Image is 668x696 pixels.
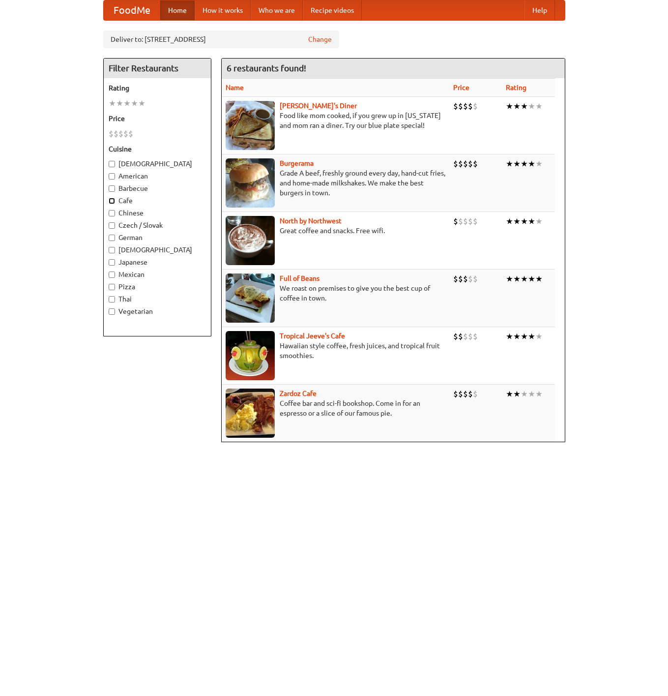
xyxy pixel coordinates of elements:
[473,331,478,342] li: $
[109,235,115,241] input: German
[453,101,458,112] li: $
[109,257,206,267] label: Japanese
[118,128,123,139] li: $
[104,59,211,78] h4: Filter Restaurants
[473,273,478,284] li: $
[535,273,543,284] li: ★
[521,158,528,169] li: ★
[109,128,114,139] li: $
[463,273,468,284] li: $
[280,274,319,282] a: Full of Beans
[280,332,345,340] a: Tropical Jeeve's Cafe
[453,331,458,342] li: $
[227,63,306,73] ng-pluralize: 6 restaurants found!
[109,296,115,303] input: Thai
[463,101,468,112] li: $
[251,0,303,20] a: Who we are
[506,331,513,342] li: ★
[521,216,528,227] li: ★
[226,84,244,91] a: Name
[131,98,138,109] li: ★
[226,101,275,150] img: sallys.jpg
[506,158,513,169] li: ★
[473,158,478,169] li: $
[160,0,195,20] a: Home
[506,389,513,399] li: ★
[104,0,160,20] a: FoodMe
[458,273,463,284] li: $
[109,159,206,169] label: [DEMOGRAPHIC_DATA]
[109,220,206,230] label: Czech / Slovak
[109,245,206,255] label: [DEMOGRAPHIC_DATA]
[226,111,445,130] p: Food like mom cooked, if you grew up in [US_STATE] and mom ran a diner. Try our blue plate special!
[226,216,275,265] img: north.jpg
[463,216,468,227] li: $
[535,331,543,342] li: ★
[473,101,478,112] li: $
[513,273,521,284] li: ★
[280,102,357,110] a: [PERSON_NAME]'s Diner
[109,208,206,218] label: Chinese
[468,331,473,342] li: $
[109,98,116,109] li: ★
[226,331,275,380] img: jeeves.jpg
[114,128,118,139] li: $
[506,273,513,284] li: ★
[535,216,543,227] li: ★
[109,83,206,93] h5: Rating
[468,101,473,112] li: $
[528,389,535,399] li: ★
[280,217,342,225] a: North by Northwest
[280,159,314,167] a: Burgerama
[458,101,463,112] li: $
[226,341,445,361] p: Hawaiian style coffee, fresh juices, and tropical fruit smoothies.
[109,210,115,216] input: Chinese
[308,34,332,44] a: Change
[109,161,115,167] input: [DEMOGRAPHIC_DATA]
[468,158,473,169] li: $
[513,331,521,342] li: ★
[109,233,206,242] label: German
[468,273,473,284] li: $
[528,101,535,112] li: ★
[109,284,115,290] input: Pizza
[226,389,275,438] img: zardoz.jpg
[463,331,468,342] li: $
[528,216,535,227] li: ★
[535,101,543,112] li: ★
[109,282,206,292] label: Pizza
[109,185,115,192] input: Barbecue
[226,398,445,418] p: Coffee bar and sci-fi bookshop. Come in for an espresso or a slice of our famous pie.
[513,216,521,227] li: ★
[453,158,458,169] li: $
[521,331,528,342] li: ★
[458,331,463,342] li: $
[138,98,145,109] li: ★
[473,389,478,399] li: $
[468,389,473,399] li: $
[453,216,458,227] li: $
[109,247,115,253] input: [DEMOGRAPHIC_DATA]
[109,114,206,123] h5: Price
[453,389,458,399] li: $
[535,158,543,169] li: ★
[103,30,339,48] div: Deliver to: [STREET_ADDRESS]
[521,101,528,112] li: ★
[458,158,463,169] li: $
[468,216,473,227] li: $
[458,389,463,399] li: $
[528,273,535,284] li: ★
[195,0,251,20] a: How it works
[463,158,468,169] li: $
[463,389,468,399] li: $
[535,389,543,399] li: ★
[513,389,521,399] li: ★
[109,171,206,181] label: American
[280,390,317,397] a: Zardoz Cafe
[109,198,115,204] input: Cafe
[453,273,458,284] li: $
